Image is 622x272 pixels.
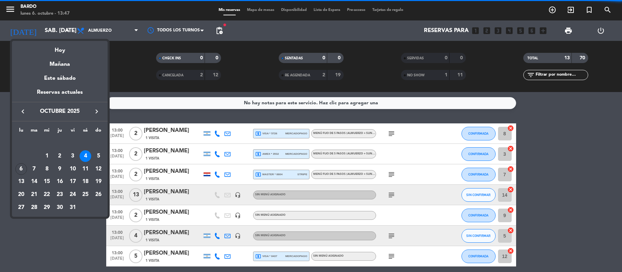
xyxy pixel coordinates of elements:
div: 14 [28,176,40,187]
div: 25 [80,189,91,200]
div: 24 [67,189,79,200]
td: 12 de octubre de 2025 [92,163,105,176]
td: 28 de octubre de 2025 [28,201,41,214]
td: 2 de octubre de 2025 [53,150,66,163]
th: viernes [66,126,79,137]
td: 22 de octubre de 2025 [40,188,53,201]
div: 9 [54,163,66,175]
td: 10 de octubre de 2025 [66,163,79,176]
div: 11 [80,163,91,175]
td: 15 de octubre de 2025 [40,175,53,188]
div: Mañana [12,55,108,69]
td: 6 de octubre de 2025 [15,163,28,176]
div: 21 [28,189,40,200]
div: 5 [93,150,104,162]
td: 18 de octubre de 2025 [79,175,92,188]
td: 7 de octubre de 2025 [28,163,41,176]
div: 18 [80,176,91,187]
div: 30 [54,202,66,213]
div: 3 [67,150,79,162]
th: jueves [53,126,66,137]
div: 10 [67,163,79,175]
td: 27 de octubre de 2025 [15,201,28,214]
div: 13 [15,176,27,187]
td: 17 de octubre de 2025 [66,175,79,188]
div: 8 [41,163,53,175]
div: 20 [15,189,27,200]
i: keyboard_arrow_left [19,107,27,116]
th: miércoles [40,126,53,137]
div: 7 [28,163,40,175]
th: martes [28,126,41,137]
td: 21 de octubre de 2025 [28,188,41,201]
span: octubre 2025 [29,107,91,116]
td: 23 de octubre de 2025 [53,188,66,201]
div: 6 [15,163,27,175]
td: 4 de octubre de 2025 [79,150,92,163]
div: 12 [93,163,104,175]
td: 14 de octubre de 2025 [28,175,41,188]
div: Hoy [12,41,108,55]
td: 3 de octubre de 2025 [66,150,79,163]
td: 19 de octubre de 2025 [92,175,105,188]
button: keyboard_arrow_right [91,107,103,116]
td: 9 de octubre de 2025 [53,163,66,176]
div: 16 [54,176,66,187]
td: 5 de octubre de 2025 [92,150,105,163]
td: 16 de octubre de 2025 [53,175,66,188]
th: sábado [79,126,92,137]
td: 30 de octubre de 2025 [53,201,66,214]
div: 4 [80,150,91,162]
div: 22 [41,189,53,200]
div: Reservas actuales [12,88,108,102]
td: 1 de octubre de 2025 [40,150,53,163]
div: 17 [67,176,79,187]
td: 11 de octubre de 2025 [79,163,92,176]
td: 25 de octubre de 2025 [79,188,92,201]
div: 28 [28,202,40,213]
div: 31 [67,202,79,213]
td: 26 de octubre de 2025 [92,188,105,201]
div: 1 [41,150,53,162]
i: keyboard_arrow_right [93,107,101,116]
td: 8 de octubre de 2025 [40,163,53,176]
button: keyboard_arrow_left [17,107,29,116]
div: Este sábado [12,69,108,88]
td: 13 de octubre de 2025 [15,175,28,188]
div: 19 [93,176,104,187]
td: 24 de octubre de 2025 [66,188,79,201]
div: 26 [93,189,104,200]
td: 20 de octubre de 2025 [15,188,28,201]
td: 31 de octubre de 2025 [66,201,79,214]
div: 23 [54,189,66,200]
th: lunes [15,126,28,137]
div: 27 [15,202,27,213]
td: OCT. [15,137,105,150]
div: 15 [41,176,53,187]
div: 2 [54,150,66,162]
th: domingo [92,126,105,137]
div: 29 [41,202,53,213]
td: 29 de octubre de 2025 [40,201,53,214]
